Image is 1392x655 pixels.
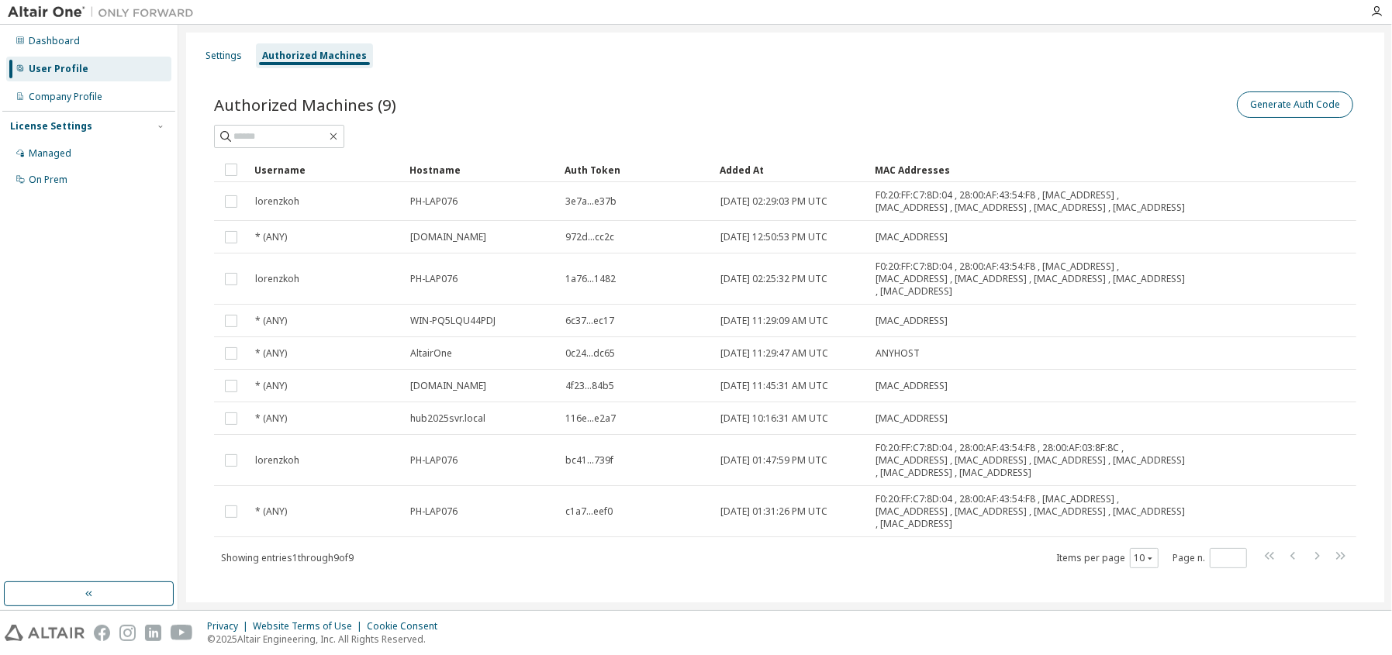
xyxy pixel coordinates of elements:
[565,195,617,208] span: 3e7a...e37b
[255,195,299,208] span: lorenzkoh
[29,63,88,75] div: User Profile
[262,50,367,62] div: Authorized Machines
[876,260,1186,298] span: F0:20:FF:C7:8D:04 , 28:00:AF:43:54:F8 , [MAC_ADDRESS] , [MAC_ADDRESS] , [MAC_ADDRESS] , [MAC_ADDR...
[410,347,452,360] span: AltairOne
[410,412,485,425] span: hub2025svr.local
[367,620,447,633] div: Cookie Consent
[876,231,948,243] span: [MAC_ADDRESS]
[5,625,85,641] img: altair_logo.svg
[119,625,136,641] img: instagram.svg
[565,273,616,285] span: 1a76...1482
[876,380,948,392] span: [MAC_ADDRESS]
[255,315,287,327] span: * (ANY)
[221,551,354,564] span: Showing entries 1 through 9 of 9
[720,347,828,360] span: [DATE] 11:29:47 AM UTC
[410,231,486,243] span: [DOMAIN_NAME]
[171,625,193,641] img: youtube.svg
[565,157,707,182] div: Auth Token
[255,380,287,392] span: * (ANY)
[255,347,287,360] span: * (ANY)
[565,412,616,425] span: 116e...e2a7
[145,625,161,641] img: linkedin.svg
[255,412,287,425] span: * (ANY)
[10,120,92,133] div: License Settings
[876,493,1186,530] span: F0:20:FF:C7:8D:04 , 28:00:AF:43:54:F8 , [MAC_ADDRESS] , [MAC_ADDRESS] , [MAC_ADDRESS] , [MAC_ADDR...
[29,174,67,186] div: On Prem
[876,315,948,327] span: [MAC_ADDRESS]
[720,231,827,243] span: [DATE] 12:50:53 PM UTC
[1056,548,1159,568] span: Items per page
[720,273,827,285] span: [DATE] 02:25:32 PM UTC
[207,633,447,646] p: © 2025 Altair Engineering, Inc. All Rights Reserved.
[565,231,614,243] span: 972d...cc2c
[565,347,615,360] span: 0c24...dc65
[255,454,299,467] span: lorenzkoh
[206,50,242,62] div: Settings
[720,505,827,518] span: [DATE] 01:31:26 PM UTC
[720,195,827,208] span: [DATE] 02:29:03 PM UTC
[720,157,862,182] div: Added At
[1237,91,1353,118] button: Generate Auth Code
[410,380,486,392] span: [DOMAIN_NAME]
[410,273,458,285] span: PH-LAP076
[565,454,613,467] span: bc41...739f
[255,231,287,243] span: * (ANY)
[410,315,496,327] span: WIN-PQ5LQU44PDJ
[720,380,828,392] span: [DATE] 11:45:31 AM UTC
[94,625,110,641] img: facebook.svg
[1173,548,1247,568] span: Page n.
[875,157,1186,182] div: MAC Addresses
[29,35,80,47] div: Dashboard
[255,273,299,285] span: lorenzkoh
[1134,552,1155,564] button: 10
[255,505,287,518] span: * (ANY)
[29,91,102,103] div: Company Profile
[410,505,458,518] span: PH-LAP076
[409,157,552,182] div: Hostname
[720,412,828,425] span: [DATE] 10:16:31 AM UTC
[876,442,1186,479] span: F0:20:FF:C7:8D:04 , 28:00:AF:43:54:F8 , 28:00:AF:03:8F:8C , [MAC_ADDRESS] , [MAC_ADDRESS] , [MAC_...
[207,620,253,633] div: Privacy
[410,454,458,467] span: PH-LAP076
[720,454,827,467] span: [DATE] 01:47:59 PM UTC
[254,157,397,182] div: Username
[214,94,396,115] span: Authorized Machines (9)
[876,412,948,425] span: [MAC_ADDRESS]
[565,505,613,518] span: c1a7...eef0
[253,620,367,633] div: Website Terms of Use
[720,315,828,327] span: [DATE] 11:29:09 AM UTC
[876,189,1186,214] span: F0:20:FF:C7:8D:04 , 28:00:AF:43:54:F8 , [MAC_ADDRESS] , [MAC_ADDRESS] , [MAC_ADDRESS] , [MAC_ADDR...
[29,147,71,160] div: Managed
[410,195,458,208] span: PH-LAP076
[565,315,614,327] span: 6c37...ec17
[565,380,614,392] span: 4f23...84b5
[8,5,202,20] img: Altair One
[876,347,920,360] span: ANYHOST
